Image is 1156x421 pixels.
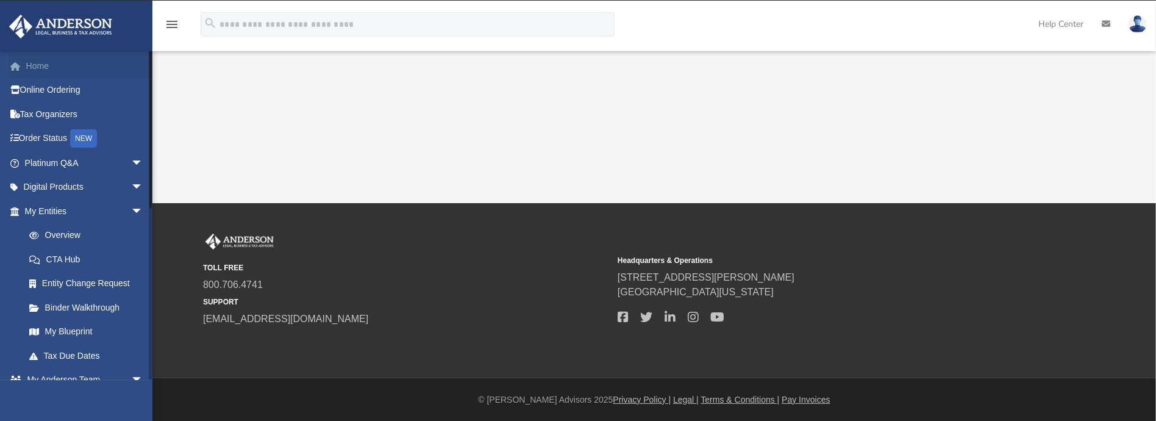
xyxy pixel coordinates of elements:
[9,199,162,223] a: My Entitiesarrow_drop_down
[9,54,162,78] a: Home
[17,272,162,296] a: Entity Change Request
[17,320,155,344] a: My Blueprint
[9,102,162,126] a: Tax Organizers
[701,395,780,405] a: Terms & Conditions |
[165,17,179,32] i: menu
[618,255,1024,266] small: Headquarters & Operations
[9,368,155,392] a: My Anderson Teamarrow_drop_down
[131,199,155,224] span: arrow_drop_down
[203,262,609,273] small: TOLL FREE
[203,234,276,250] img: Anderson Advisors Platinum Portal
[17,295,162,320] a: Binder Walkthrough
[9,151,162,175] a: Platinum Q&Aarrow_drop_down
[152,394,1156,406] div: © [PERSON_NAME] Advisors 2025
[618,272,794,282] a: [STREET_ADDRESS][PERSON_NAME]
[203,314,368,324] a: [EMAIL_ADDRESS][DOMAIN_NAME]
[204,16,217,30] i: search
[70,129,97,148] div: NEW
[17,344,162,368] a: Tax Due Dates
[9,175,162,200] a: Digital Productsarrow_drop_down
[17,247,162,272] a: CTA Hub
[131,368,155,393] span: arrow_drop_down
[618,287,774,297] a: [GEOGRAPHIC_DATA][US_STATE]
[17,223,162,248] a: Overview
[203,297,609,308] small: SUPPORT
[613,395,671,405] a: Privacy Policy |
[131,175,155,200] span: arrow_drop_down
[673,395,699,405] a: Legal |
[165,23,179,32] a: menu
[9,126,162,151] a: Order StatusNEW
[782,395,830,405] a: Pay Invoices
[203,279,263,290] a: 800.706.4741
[9,78,162,103] a: Online Ordering
[1129,15,1147,33] img: User Pic
[131,151,155,176] span: arrow_drop_down
[5,15,116,38] img: Anderson Advisors Platinum Portal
